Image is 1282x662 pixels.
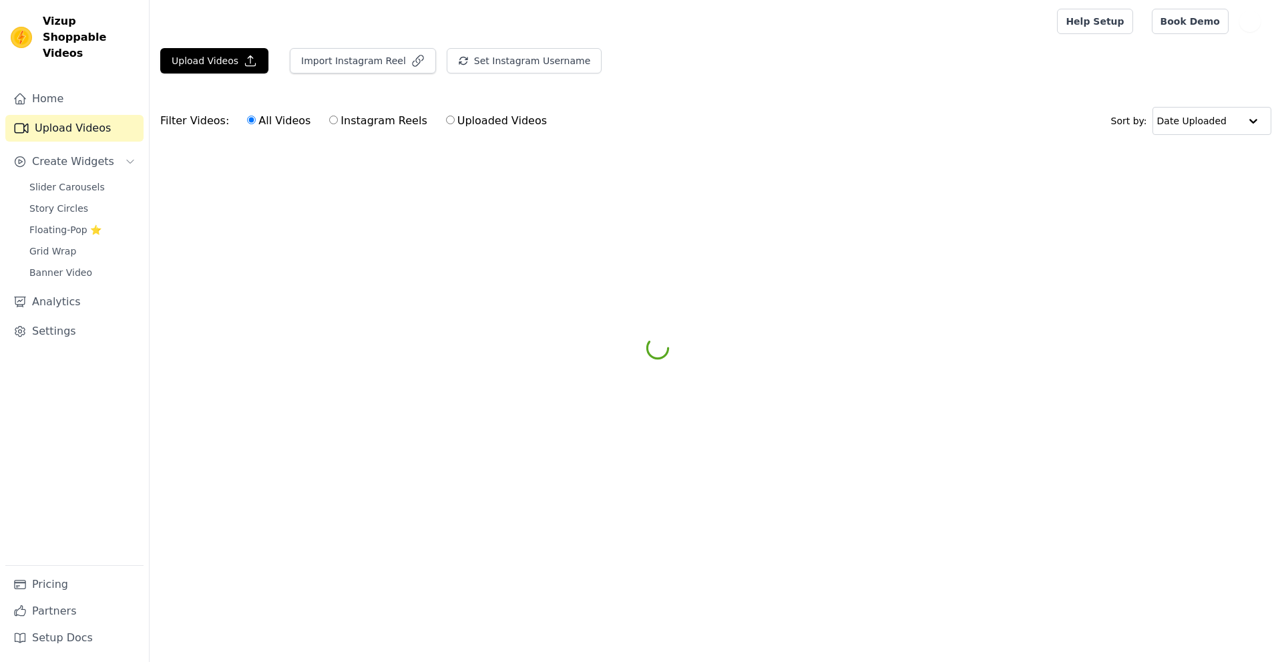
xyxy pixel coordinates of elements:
span: Banner Video [29,266,92,279]
label: Instagram Reels [329,112,427,130]
button: Set Instagram Username [447,48,602,73]
a: Floating-Pop ⭐ [21,220,144,239]
div: Filter Videos: [160,106,554,136]
a: Grid Wrap [21,242,144,261]
a: Settings [5,318,144,345]
button: Upload Videos [160,48,268,73]
span: Grid Wrap [29,244,76,258]
a: Partners [5,598,144,625]
input: Instagram Reels [329,116,338,124]
span: Create Widgets [32,154,114,170]
a: Help Setup [1057,9,1132,34]
img: Vizup [11,27,32,48]
span: Floating-Pop ⭐ [29,223,101,236]
button: Create Widgets [5,148,144,175]
a: Banner Video [21,263,144,282]
a: Setup Docs [5,625,144,651]
label: All Videos [246,112,311,130]
a: Book Demo [1152,9,1229,34]
span: Story Circles [29,202,88,215]
input: All Videos [247,116,256,124]
a: Story Circles [21,199,144,218]
a: Slider Carousels [21,178,144,196]
a: Home [5,86,144,112]
div: Sort by: [1111,107,1272,135]
a: Upload Videos [5,115,144,142]
a: Analytics [5,289,144,315]
input: Uploaded Videos [446,116,455,124]
span: Slider Carousels [29,180,105,194]
span: Vizup Shoppable Videos [43,13,138,61]
a: Pricing [5,571,144,598]
button: Import Instagram Reel [290,48,436,73]
label: Uploaded Videos [445,112,548,130]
